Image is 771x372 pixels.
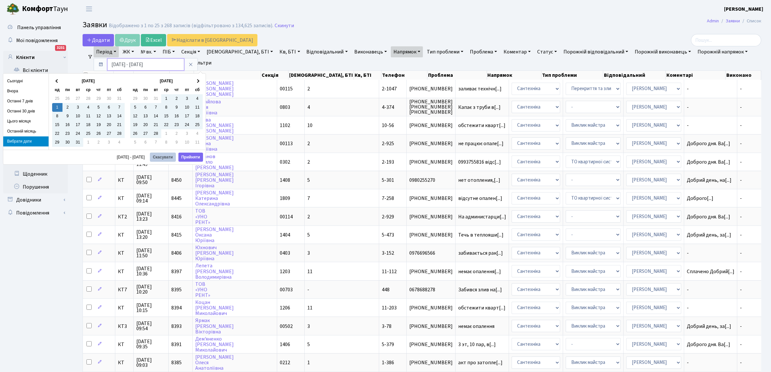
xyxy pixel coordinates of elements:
a: БарановКирило[PERSON_NAME] [195,153,234,171]
span: - [740,85,742,92]
span: 8416 [171,213,182,220]
span: Сплачено Добрий[...] [687,268,734,275]
a: Очистити фільтри [161,57,214,68]
span: 3 эт, 10 пар, в[...] [458,341,496,348]
span: [PHONE_NUMBER] [409,123,453,128]
div: Відображено з 1 по 25 з 268 записів (відфільтровано з 134,625 записів). [109,23,273,29]
span: [DATE] 10:36 [136,266,166,276]
th: чт [172,86,182,94]
th: нд [130,86,141,94]
td: 10 [73,112,83,121]
span: 1203 [280,268,290,275]
td: 11 [192,138,203,147]
span: - [687,123,734,128]
span: 3-152 [382,250,394,257]
a: Тип проблеми [424,46,466,57]
span: 1408 [280,177,290,184]
span: - [740,213,742,220]
span: - [740,231,742,238]
td: 15 [52,121,62,129]
span: 3 [307,250,310,257]
span: 5-301 [382,177,394,184]
td: 27 [73,94,83,103]
span: - [687,250,734,256]
td: 26 [62,94,73,103]
span: обстежити кварт[...] [458,304,505,311]
td: 19 [130,121,141,129]
span: 10-56 [382,122,394,129]
span: 4-374 [382,104,394,111]
span: 8415 [171,231,182,238]
th: ср [161,86,172,94]
td: 12 [130,112,141,121]
span: 2 [307,140,310,147]
span: 10 [307,122,312,129]
span: [PHONE_NUMBER] [409,269,453,274]
td: 31 [151,94,161,103]
td: 15 [161,112,172,121]
td: 7 [151,103,161,112]
a: Період [94,46,119,57]
a: Лепета[PERSON_NAME]Володимирівна [195,262,234,281]
th: Кв, БТІ [354,71,381,80]
td: 26 [130,129,141,138]
span: Капає з труби в[...] [458,104,501,111]
span: 2 [307,213,310,220]
a: Статус [535,46,560,57]
span: Добрий день, за[...] [687,323,731,330]
th: пт [104,86,114,94]
td: 21 [151,121,161,129]
td: 2 [172,129,182,138]
img: logo.png [6,3,19,16]
td: 26 [94,129,104,138]
li: Вчора [3,86,49,96]
span: відсутне опален[...] [458,195,502,202]
span: 11-112 [382,268,397,275]
li: Останній місяць [3,126,49,136]
span: - [740,195,742,202]
span: 7 [307,195,310,202]
td: 14 [151,112,161,121]
li: Останні 7 днів [3,96,49,106]
td: 27 [141,129,151,138]
td: 2 [94,138,104,147]
span: 2-929 [382,213,394,220]
td: 7 [114,103,125,112]
td: 13 [141,112,151,121]
th: пт [182,86,192,94]
span: - [687,105,734,110]
a: Порушення [3,180,68,193]
a: № вх. [138,46,159,57]
span: 0302 [280,158,290,166]
th: Секція [261,71,289,80]
td: 2 [62,103,73,112]
th: ПІБ [194,71,261,80]
span: [DATE] - [DATE] [117,155,147,159]
td: 7 [151,138,161,147]
th: Телефон [381,71,427,80]
span: 1809 [280,195,290,202]
span: [DATE] 10:20 [136,284,166,295]
span: 8406 [171,250,182,257]
span: [PHONE_NUMBER] [409,141,453,146]
span: [PHONE_NUMBER] [409,232,453,238]
span: Панель управління [17,24,61,31]
th: Дії [83,71,114,80]
span: [DATE] 11:50 [136,248,166,258]
a: [PERSON_NAME] [724,5,763,13]
span: [PHONE_NUMBER] [PHONE_NUMBER] [PHONE_NUMBER] [409,99,453,115]
span: 11 [307,304,312,311]
th: нд [52,86,62,94]
span: 8395 [171,286,182,293]
th: ср [83,86,94,94]
span: 5 [307,231,310,238]
th: [DATE] [62,77,114,86]
span: 00114 [280,213,293,220]
th: [DEMOGRAPHIC_DATA], БТІ [289,71,354,80]
span: 00113 [280,140,293,147]
td: 6 [104,103,114,112]
span: 8450 [171,177,182,184]
span: 7-258 [382,195,394,202]
span: Додати [87,37,110,44]
span: акт про затопле[...] [458,359,503,366]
